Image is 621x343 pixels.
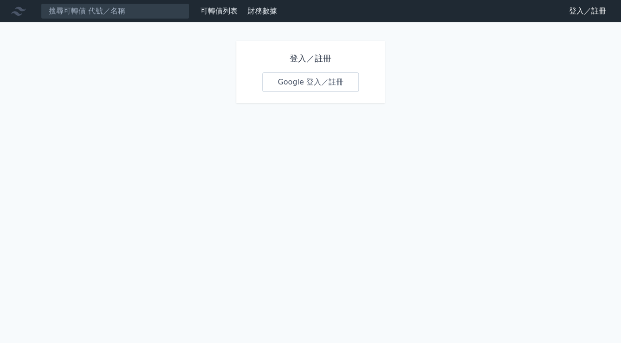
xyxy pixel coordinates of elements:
a: Google 登入／註冊 [262,72,359,92]
h1: 登入／註冊 [262,52,359,65]
a: 登入／註冊 [562,4,614,19]
a: 財務數據 [247,6,277,15]
input: 搜尋可轉債 代號／名稱 [41,3,189,19]
a: 可轉債列表 [201,6,238,15]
